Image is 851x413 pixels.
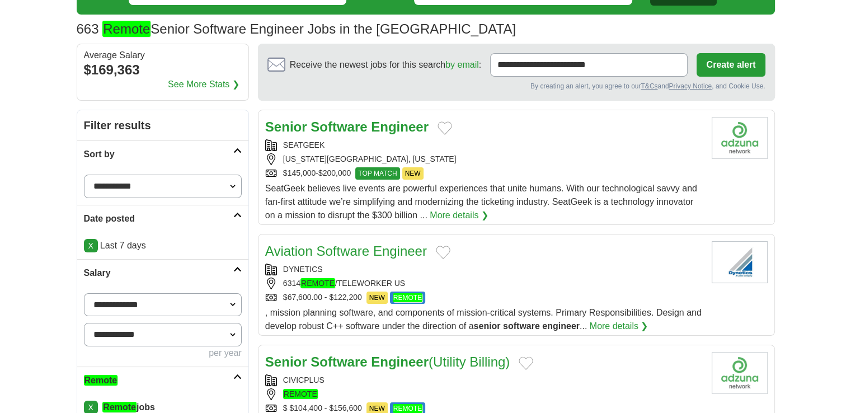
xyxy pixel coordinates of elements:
div: 6314 /TELEWORKER US [265,278,703,289]
div: per year [84,346,242,360]
span: , mission planning software, and components of mission-critical systems. Primary Responsibilities... [265,308,702,331]
em: Remote [102,402,137,412]
a: Senior Software Engineer(Utility Billing) [265,354,510,369]
a: by email [445,60,479,69]
strong: senior [473,321,500,331]
div: $169,363 [84,60,242,80]
strong: Senior [265,119,307,134]
a: Privacy Notice [669,82,712,90]
img: Company logo [712,117,768,159]
em: REMOTE [393,293,422,302]
button: Add to favorite jobs [519,356,533,370]
a: T&Cs [641,82,657,90]
div: $67,600.00 - $122,200 [265,292,703,304]
a: Salary [77,259,248,287]
img: Company logo [712,352,768,394]
span: Receive the newest jobs for this search : [290,58,481,72]
button: Add to favorite jobs [438,121,452,135]
span: NEW [402,167,424,180]
div: SEATGEEK [265,139,703,151]
em: REMOTE [283,389,318,399]
a: Date posted [77,205,248,232]
h2: Sort by [84,148,233,161]
a: Remote [77,367,248,394]
a: Senior Software Engineer [265,119,429,134]
span: NEW [366,292,388,304]
h2: Filter results [77,110,248,140]
span: 663 [77,19,99,39]
p: Last 7 days [84,239,242,252]
span: SeatGeek believes live events are powerful experiences that unite humans. With our technological ... [265,184,697,220]
div: [US_STATE][GEOGRAPHIC_DATA], [US_STATE] [265,153,703,165]
a: Aviation Software Engineer [265,243,427,259]
strong: engineer [542,321,580,331]
a: X [84,239,98,252]
a: Sort by [77,140,248,168]
a: DYNETICS [283,265,323,274]
strong: jobs [102,402,155,412]
h1: Senior Software Engineer Jobs in the [GEOGRAPHIC_DATA] [77,21,516,36]
strong: software [503,321,540,331]
button: Create alert [697,53,765,77]
strong: Engineer [371,119,429,134]
strong: Software [311,354,367,369]
em: REMOTE [300,278,335,288]
h2: Salary [84,266,233,280]
img: Dynetics logo [712,241,768,283]
div: $145,000-$200,000 [265,167,703,180]
strong: Senior [265,354,307,369]
a: More details ❯ [590,320,648,333]
h2: Date posted [84,212,233,226]
span: TOP MATCH [355,167,399,180]
a: More details ❯ [430,209,488,222]
button: Add to favorite jobs [436,246,450,259]
em: Remote [102,21,151,37]
strong: Engineer [371,354,429,369]
div: By creating an alert, you agree to our and , and Cookie Use. [267,81,765,91]
a: See More Stats ❯ [168,78,239,91]
div: Average Salary [84,51,242,60]
strong: Software [311,119,367,134]
div: CIVICPLUS [265,374,703,386]
em: REMOTE [393,404,422,413]
em: Remote [84,375,118,386]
